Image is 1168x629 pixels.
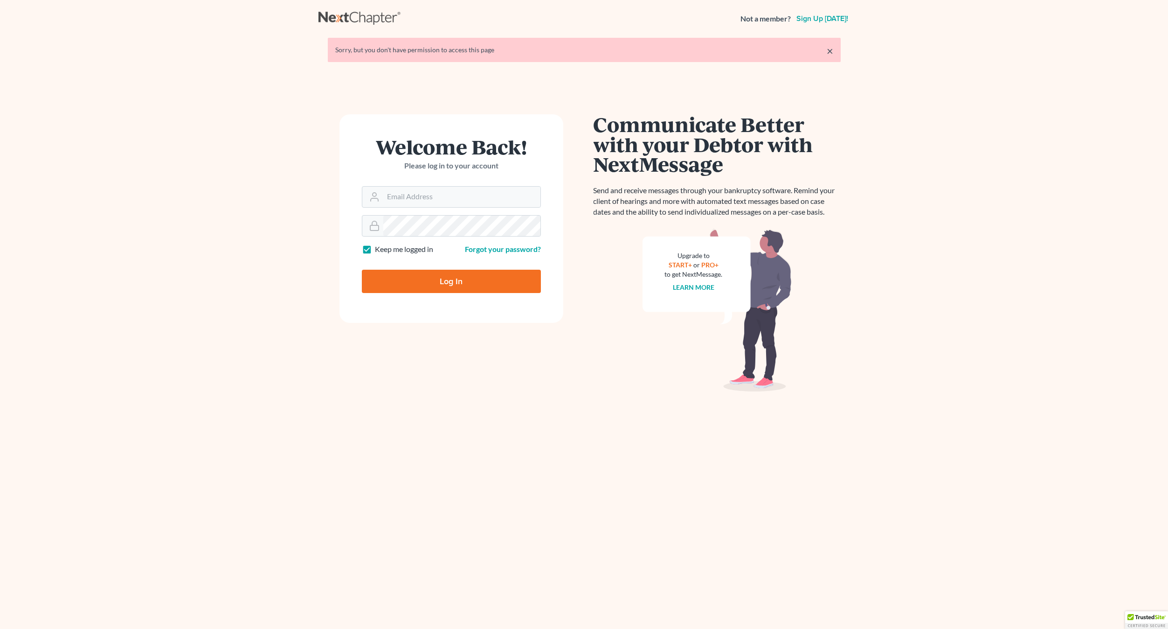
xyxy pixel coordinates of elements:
[465,245,541,253] a: Forgot your password?
[740,14,791,24] strong: Not a member?
[669,261,692,269] a: START+
[362,270,541,293] input: Log In
[383,187,540,207] input: Email Address
[1125,611,1168,629] div: TrustedSite Certified
[362,161,541,171] p: Please log in to your account
[673,283,714,291] a: Learn more
[643,229,792,392] img: nextmessage_bg-59042aed3d76b12b5cd301f8e5b87938c9018125f34e5fa2b7a6b67550977c72.svg
[335,45,833,55] div: Sorry, but you don't have permission to access this page
[594,185,841,217] p: Send and receive messages through your bankruptcy software. Remind your client of hearings and mo...
[701,261,719,269] a: PRO+
[693,261,700,269] span: or
[827,45,833,56] a: ×
[594,114,841,174] h1: Communicate Better with your Debtor with NextMessage
[375,244,433,255] label: Keep me logged in
[665,270,723,279] div: to get NextMessage.
[795,15,850,22] a: Sign up [DATE]!
[665,251,723,260] div: Upgrade to
[362,137,541,157] h1: Welcome Back!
